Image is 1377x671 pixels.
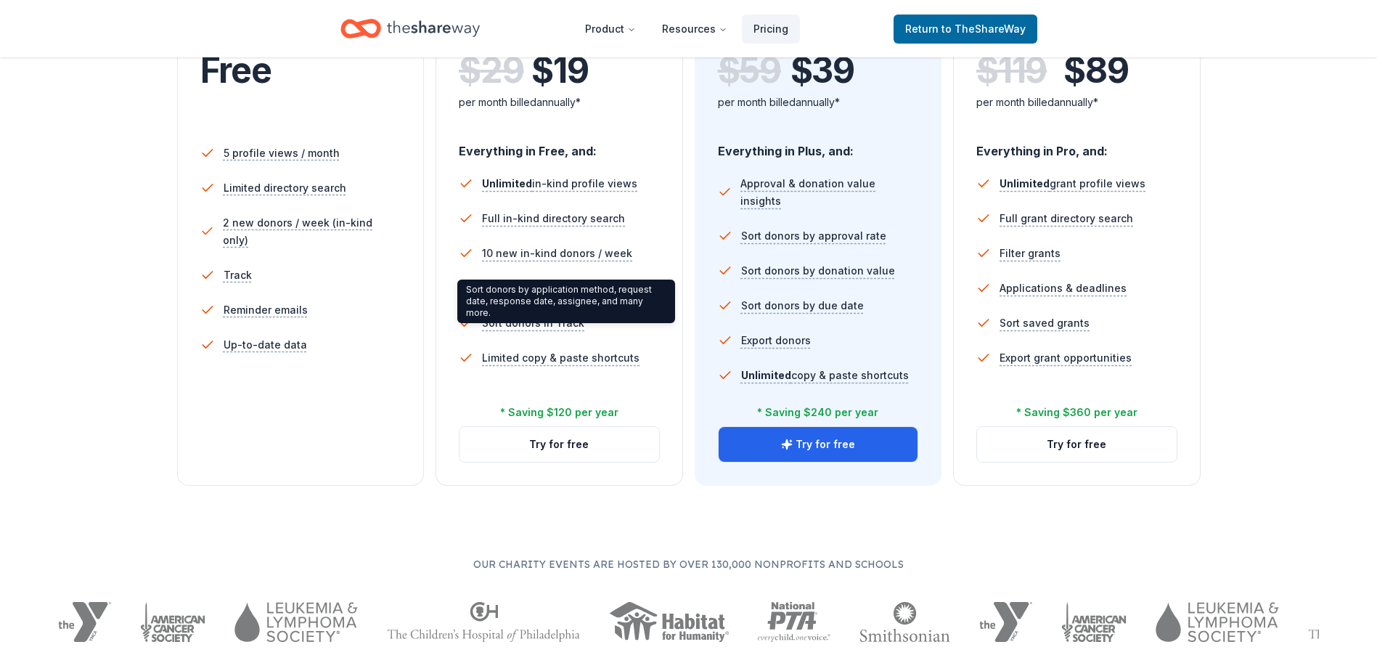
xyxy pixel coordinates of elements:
[234,602,357,642] img: Leukemia & Lymphoma Society
[758,602,831,642] img: National PTA
[482,210,625,227] span: Full in-kind directory search
[741,262,895,280] span: Sort donors by donation value
[224,179,346,197] span: Limited directory search
[740,175,918,210] span: Approval & donation value insights
[482,177,532,190] span: Unlimited
[741,297,864,314] span: Sort donors by due date
[482,349,640,367] span: Limited copy & paste shortcuts
[224,145,340,162] span: 5 profile views / month
[482,245,632,262] span: 10 new in-kind donors / week
[859,602,950,642] img: Smithsonian
[1156,602,1278,642] img: Leukemia & Lymphoma Society
[224,267,252,284] span: Track
[894,15,1037,44] a: Returnto TheShareWay
[741,332,811,349] span: Export donors
[1061,602,1127,642] img: American Cancer Society
[609,602,729,642] img: Habitat for Humanity
[976,130,1177,160] div: Everything in Pro, and:
[741,369,791,381] span: Unlimited
[200,49,271,91] span: Free
[482,314,584,332] span: Sort donors in Track
[941,23,1026,35] span: to TheShareWay
[1063,50,1128,91] span: $ 89
[790,50,854,91] span: $ 39
[719,427,918,462] button: Try for free
[459,427,659,462] button: Try for free
[223,214,401,249] span: 2 new donors / week (in-kind only)
[58,556,1319,573] p: Our charity events are hosted by over 130,000 nonprofits and schools
[58,602,111,642] img: YMCA
[757,404,878,421] div: * Saving $240 per year
[718,130,919,160] div: Everything in Plus, and:
[1000,177,1050,190] span: Unlimited
[1000,314,1090,332] span: Sort saved grants
[459,94,660,111] div: per month billed annually*
[1000,210,1133,227] span: Full grant directory search
[500,404,618,421] div: * Saving $120 per year
[977,427,1177,462] button: Try for free
[905,20,1026,38] span: Return
[387,602,580,642] img: The Children's Hospital of Philadelphia
[482,177,637,190] span: in-kind profile views
[976,94,1177,111] div: per month billed annually*
[1000,280,1127,297] span: Applications & deadlines
[457,280,675,323] div: Sort donors by application method, request date, response date, assignee, and many more.
[573,12,800,46] nav: Main
[531,50,588,91] span: $ 19
[340,12,480,46] a: Home
[1000,177,1145,190] span: grant profile views
[1016,404,1137,421] div: * Saving $360 per year
[224,301,308,319] span: Reminder emails
[650,15,739,44] button: Resources
[224,336,307,354] span: Up-to-date data
[140,602,206,642] img: American Cancer Society
[742,15,800,44] a: Pricing
[573,15,647,44] button: Product
[1000,245,1061,262] span: Filter grants
[741,369,909,381] span: copy & paste shortcuts
[741,227,886,245] span: Sort donors by approval rate
[459,130,660,160] div: Everything in Free, and:
[718,94,919,111] div: per month billed annually*
[979,602,1032,642] img: YMCA
[1000,349,1132,367] span: Export grant opportunities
